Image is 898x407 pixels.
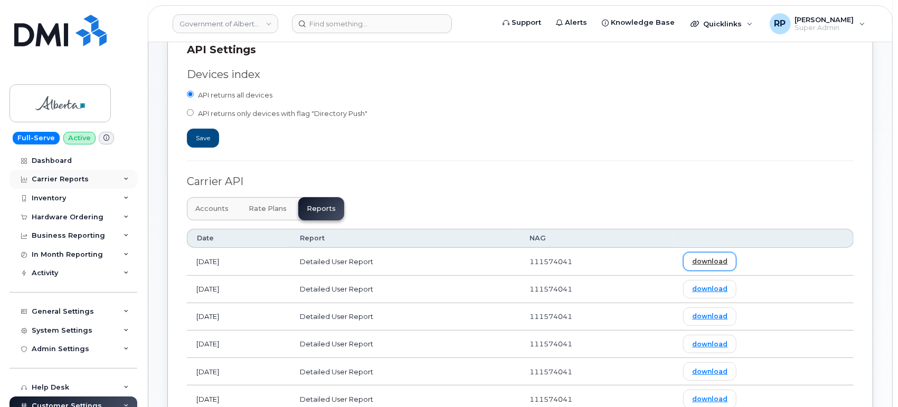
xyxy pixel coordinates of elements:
[611,17,675,28] span: Knowledge Base
[290,358,520,385] td: Detailed User Report
[495,12,549,33] a: Support
[290,229,520,248] th: Report
[173,14,278,33] a: Government of Alberta (GOA)
[187,229,290,248] th: Date
[774,17,786,30] span: RP
[187,248,290,275] td: [DATE]
[290,331,520,358] td: Detailed User Report
[187,174,854,189] div: Carrier API
[187,109,194,116] input: API returns only devices with flag "Directory Push"
[290,248,520,275] td: Detailed User Report
[565,17,587,28] span: Alerts
[187,331,290,358] td: [DATE]
[187,276,290,303] td: [DATE]
[187,67,854,82] div: Devices index
[683,252,736,270] a: download
[292,14,452,33] input: Find something...
[683,307,736,326] a: download
[290,276,520,303] td: Detailed User Report
[198,109,367,118] span: API returns only devices with flag "Directory Push"
[187,129,219,147] button: Save
[795,15,854,24] span: [PERSON_NAME]
[683,280,736,298] a: download
[762,13,873,34] div: Ryan Partack
[795,24,854,32] span: Super Admin
[520,303,674,331] td: 111574041
[520,229,674,248] th: NAG
[195,205,229,213] span: Accounts
[594,12,682,33] a: Knowledge Base
[683,13,760,34] div: Quicklinks
[683,362,736,381] a: download
[198,91,272,99] span: API returns all devices
[520,358,674,385] td: 111574041
[512,17,541,28] span: Support
[520,331,674,358] td: 111574041
[703,20,742,28] span: Quicklinks
[290,303,520,331] td: Detailed User Report
[187,303,290,331] td: [DATE]
[187,358,290,385] td: [DATE]
[249,205,287,213] span: Rate Plans
[683,335,736,353] a: download
[520,248,674,275] td: 111574041
[187,42,854,57] div: API Settings
[187,91,194,98] input: API returns all devices
[520,276,674,303] td: 111574041
[549,12,594,33] a: Alerts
